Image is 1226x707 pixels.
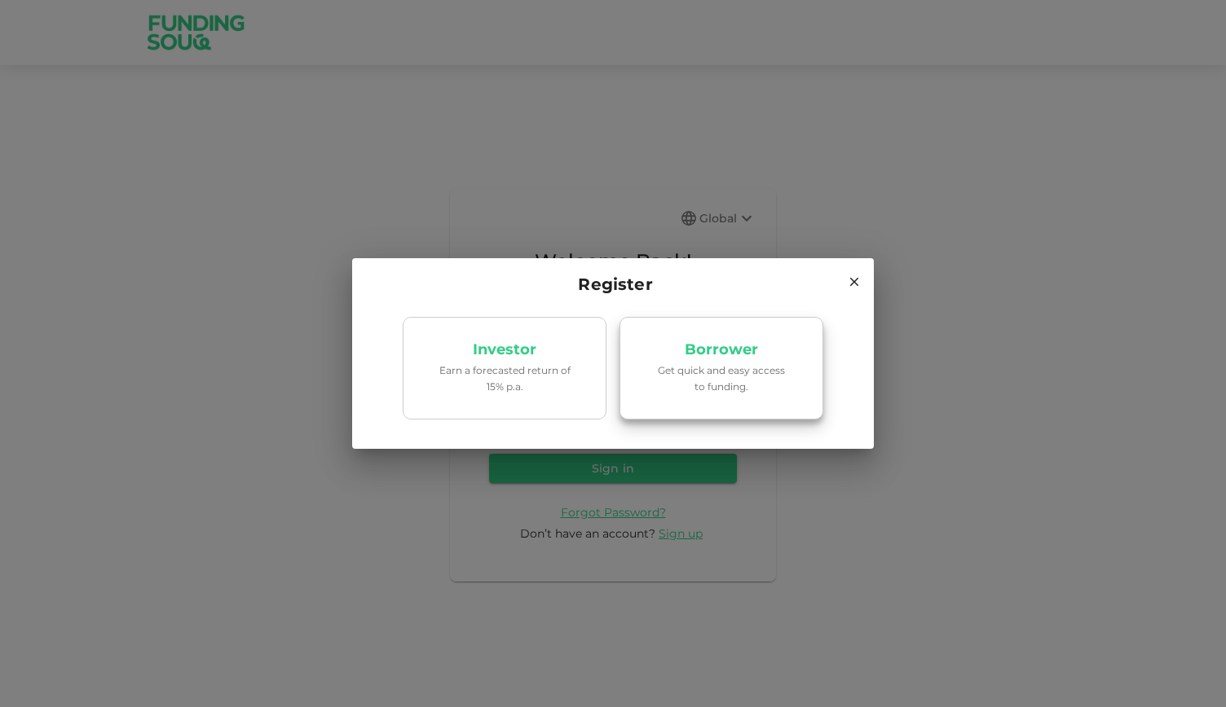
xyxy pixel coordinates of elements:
[473,342,536,358] p: Investor
[573,271,652,297] span: Register
[685,342,758,358] p: Borrower
[620,317,823,419] a: BorrowerGet quick and easy access to funding.
[435,362,574,393] p: Earn a forecasted return of 15% p.a.
[403,317,606,419] a: InvestorEarn a forecasted return of 15% p.a.
[652,362,791,393] p: Get quick and easy access to funding.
